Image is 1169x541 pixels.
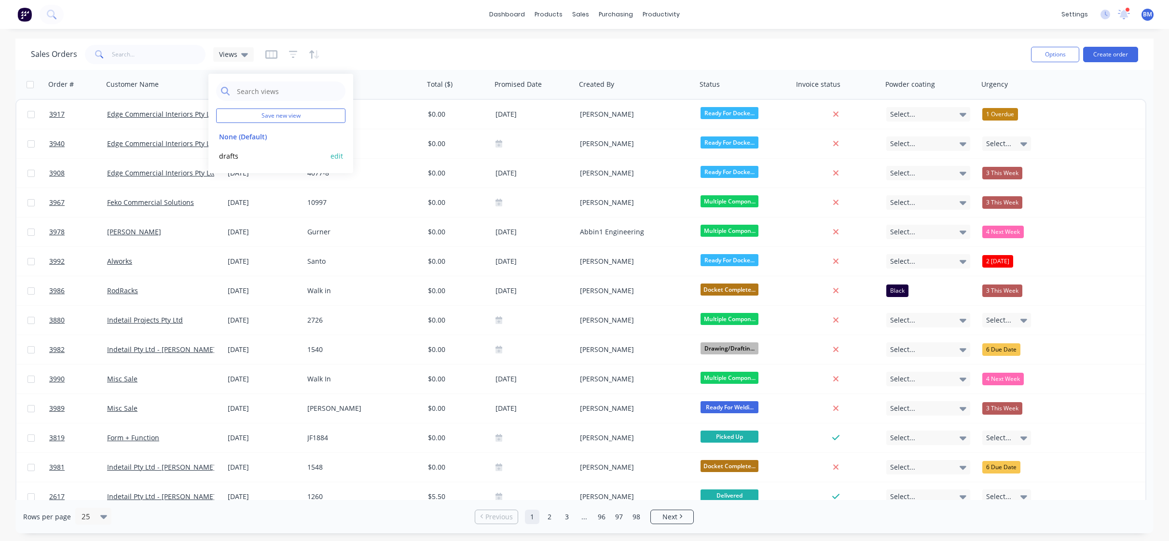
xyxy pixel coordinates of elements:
[216,131,326,142] button: None (Default)
[107,492,216,501] a: Indetail Pty Ltd - [PERSON_NAME]
[981,80,1008,89] div: Urgency
[700,80,720,89] div: Status
[427,80,453,89] div: Total ($)
[228,433,300,443] div: [DATE]
[307,315,414,325] div: 2726
[580,345,687,354] div: [PERSON_NAME]
[107,286,138,295] a: RodRacks
[307,345,414,354] div: 1540
[428,227,485,237] div: $0.00
[982,343,1020,356] div: 6 Due Date
[890,462,915,472] span: Select...
[982,226,1024,238] div: 4 Next Week
[49,217,107,246] a: 3978
[228,257,300,266] div: [DATE]
[495,226,572,238] div: [DATE]
[890,315,915,325] span: Select...
[701,342,758,354] span: Drawing/Draftin...
[485,512,513,522] span: Previous
[890,168,915,178] span: Select...
[107,198,194,207] a: Feko Commercial Solutions
[49,462,65,472] span: 3981
[49,168,65,178] span: 3908
[495,403,572,415] div: [DATE]
[307,404,414,413] div: [PERSON_NAME]
[228,286,300,296] div: [DATE]
[567,7,594,22] div: sales
[49,394,107,423] a: 3989
[629,510,644,524] a: Page 98
[428,374,485,384] div: $0.00
[428,139,485,149] div: $0.00
[49,109,65,119] span: 3917
[216,150,326,162] button: drafts
[428,286,485,296] div: $0.00
[228,462,300,472] div: [DATE]
[484,7,530,22] a: dashboard
[580,462,687,472] div: [PERSON_NAME]
[982,196,1022,209] div: 3 This Week
[428,404,485,413] div: $0.00
[580,433,687,443] div: [PERSON_NAME]
[307,198,414,207] div: 10997
[701,431,758,443] span: Picked Up
[890,345,915,354] span: Select...
[1083,47,1138,62] button: Create order
[495,256,572,268] div: [DATE]
[1057,7,1093,22] div: settings
[228,374,300,384] div: [DATE]
[112,45,206,64] input: Search...
[216,108,345,123] button: Save new view
[580,139,687,149] div: [PERSON_NAME]
[885,80,935,89] div: Powder coating
[982,461,1020,473] div: 6 Due Date
[796,80,840,89] div: Invoice status
[49,139,65,149] span: 3940
[580,492,687,501] div: [PERSON_NAME]
[982,255,1013,268] div: 2 [DATE]
[886,284,908,297] div: Black
[580,374,687,384] div: [PERSON_NAME]
[49,365,107,393] a: 3990
[49,335,107,364] a: 3982
[982,284,1022,297] div: 3 This Week
[612,510,626,524] a: Page 97
[228,168,300,178] div: [DATE]
[107,462,216,472] a: Indetail Pty Ltd - [PERSON_NAME]
[580,404,687,413] div: [PERSON_NAME]
[495,108,572,121] div: [DATE]
[982,402,1022,415] div: 3 This Week
[107,109,217,119] a: Edge Commercial Interiors Pty Ltd
[701,372,758,384] span: Multiple Compon...
[530,7,567,22] div: products
[495,167,572,179] div: [DATE]
[701,195,758,207] span: Multiple Compon...
[107,315,183,325] a: Indetail Projects Pty Ltd
[228,492,300,501] div: [DATE]
[890,433,915,443] span: Select...
[307,374,414,384] div: Walk In
[49,100,107,129] a: 3917
[701,254,758,266] span: Ready For Docke...
[701,313,758,325] span: Multiple Compon...
[428,433,485,443] div: $0.00
[49,433,65,443] span: 3819
[701,284,758,296] span: Docket Complete...
[107,345,216,354] a: Indetail Pty Ltd - [PERSON_NAME]
[428,257,485,266] div: $0.00
[525,510,539,524] a: Page 1 is your current page
[49,227,65,237] span: 3978
[701,489,758,501] span: Delivered
[890,257,915,266] span: Select...
[48,80,74,89] div: Order #
[106,80,159,89] div: Customer Name
[701,401,758,413] span: Ready For Weldi...
[107,139,217,148] a: Edge Commercial Interiors Pty Ltd
[49,257,65,266] span: 3992
[986,492,1011,501] span: Select...
[228,345,300,354] div: [DATE]
[49,306,107,335] a: 3880
[49,453,107,482] a: 3981
[594,7,638,22] div: purchasing
[330,151,343,161] button: edit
